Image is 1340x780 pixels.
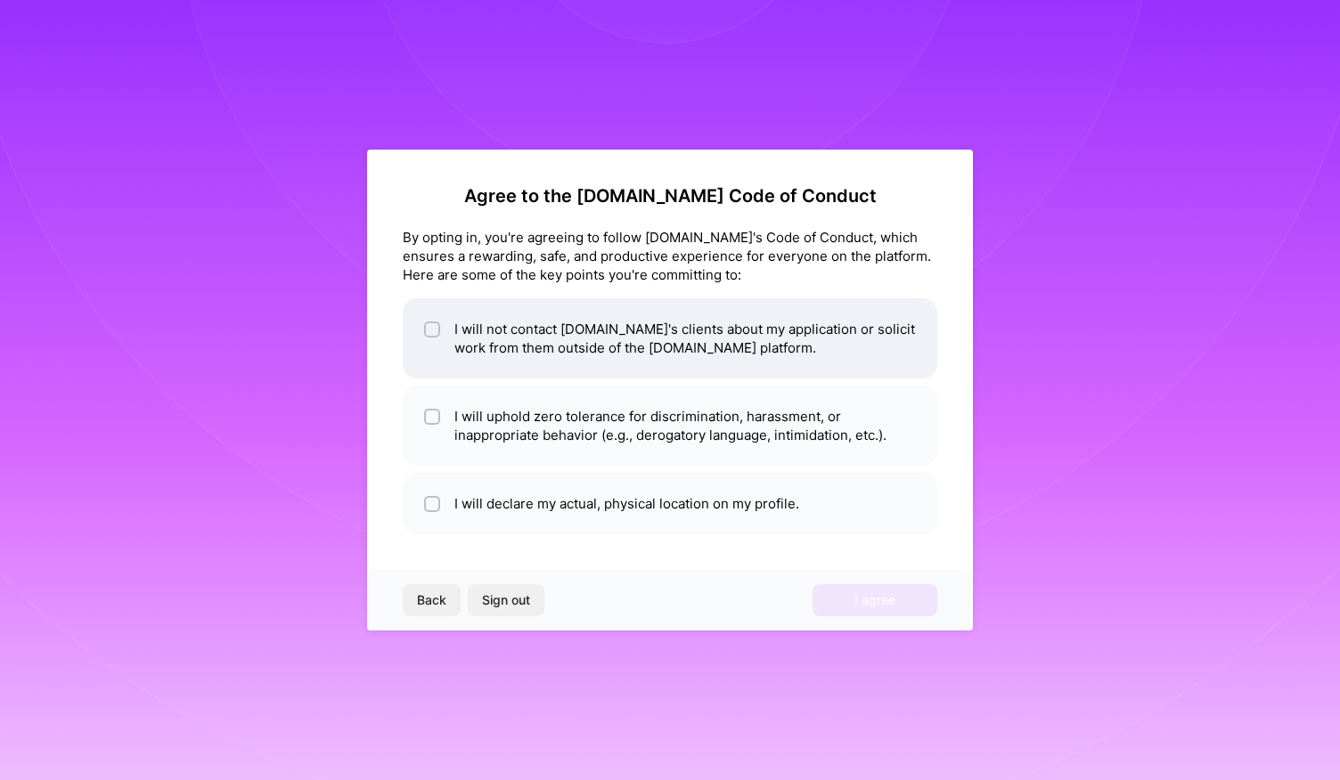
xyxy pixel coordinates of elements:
[403,185,937,207] h2: Agree to the [DOMAIN_NAME] Code of Conduct
[482,591,530,609] span: Sign out
[403,386,937,466] li: I will uphold zero tolerance for discrimination, harassment, or inappropriate behavior (e.g., der...
[417,591,446,609] span: Back
[468,584,544,616] button: Sign out
[403,584,461,616] button: Back
[403,228,937,284] div: By opting in, you're agreeing to follow [DOMAIN_NAME]'s Code of Conduct, which ensures a rewardin...
[403,473,937,534] li: I will declare my actual, physical location on my profile.
[403,298,937,378] li: I will not contact [DOMAIN_NAME]'s clients about my application or solicit work from them outside...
